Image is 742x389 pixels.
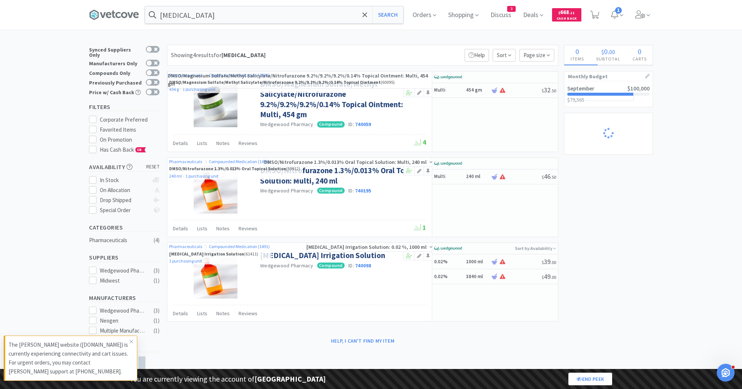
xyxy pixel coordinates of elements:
[100,176,149,185] div: In Stock
[169,244,203,249] a: Pharmaceuticals
[414,138,426,146] span: 4
[197,225,207,232] span: Lists
[590,48,626,55] div: .
[542,272,556,281] span: 49
[466,174,488,180] h6: 240 ml
[260,262,313,269] a: Wedgewood Pharmacy
[100,115,160,124] div: Corporate Preferred
[434,72,462,83] img: e40baf8987b14801afb1611fffac9ca4_8.png
[466,87,488,93] h6: 454 gm
[130,373,326,385] p: You are currently viewing the account of
[239,225,257,232] span: Reviews
[542,88,544,93] span: $
[326,334,399,347] button: Help, I can't find my item
[372,6,403,23] button: Search
[169,173,182,179] a: 240 ml
[542,86,556,94] span: 32
[434,174,464,180] h5: Multi
[590,55,626,62] h4: Subtotal
[317,121,345,127] span: Compound
[601,48,604,56] span: $
[558,9,575,16] span: 668
[466,259,488,265] h6: 1000 ml
[100,186,149,195] div: On Allocation
[306,244,432,250] span: [MEDICAL_DATA] Irrigation Solution: 0.02 %, 1000 ml
[609,48,615,56] span: 00
[173,140,188,146] span: Details
[317,263,345,268] span: Compound
[568,72,649,81] h1: Monthly Budget
[169,258,202,264] a: 1 purchasing unit
[100,125,160,134] div: Favorited Items
[493,49,516,62] span: Sort
[239,310,257,317] span: Reviews
[89,46,142,57] div: Synced Suppliers Only
[346,121,347,128] span: ·
[145,6,403,23] input: Search by item, sku, manufacturer, ingredient, size...
[169,251,244,257] strong: [MEDICAL_DATA] Irrigation Solution
[169,165,300,172] div: ( 59912 )
[315,121,316,128] span: ·
[209,244,270,249] a: Compounded Medication (1491)
[197,140,207,146] span: Lists
[173,310,188,317] span: Details
[317,188,345,194] span: Compound
[552,5,581,25] a: $668.11Cash Back
[89,89,142,95] div: Price w/ Cash Back
[100,135,160,144] div: On Promotion
[169,166,286,171] strong: DMSO/Nitrofurazone 1.3%/0.013% Oral Topical Solution
[216,140,230,146] span: Notes
[615,7,622,14] span: 1
[255,374,326,383] strong: [GEOGRAPHIC_DATA]
[414,223,426,232] span: 1
[89,60,142,66] div: Manufacturers Only
[260,79,424,119] a: DMSO/Magnesium Sulfate/Methyl Salicylate/Nitrofurazone 9.2%/9.2%/9.2%/0.14% Topical Ointment: Mul...
[355,121,371,128] span: 740059
[604,47,608,56] span: 0
[100,316,146,325] div: Neogen
[169,159,203,164] a: Pharmaceuticals
[348,262,371,269] span: ID:
[564,81,653,107] a: September$100,000$79,565
[434,259,464,265] h5: 0.02%
[9,340,129,376] p: The [PERSON_NAME] website ([DOMAIN_NAME]) is currently experiencing connectivity and cart issues....
[89,236,149,245] div: Pharmaceuticals
[567,96,584,103] span: $79,565
[194,250,237,299] img: 34732d921ab547a39fe1a4f55e6a8588_534136.jpeg
[348,187,371,194] span: ID:
[551,88,556,93] span: . 50
[260,187,313,194] a: Wedgewood Pharmacy
[194,165,237,214] img: dfaebbd2bccd435eabc35805b4a57b0d_499453.jpeg
[564,55,590,62] h4: Items
[575,47,579,56] span: 0
[168,72,428,87] span: DMSO/Magnesium Sulfate/Methyl Salicylate/Nitrofurazone 9.2%/9.2%/9.2%/0.14% Topical Ointment: Mul...
[542,260,544,265] span: $
[434,158,462,169] img: e40baf8987b14801afb1611fffac9ca4_8.png
[542,274,544,280] span: $
[100,266,146,275] div: Wedgewood Pharmacy
[515,243,556,254] p: Sort by: Availability
[100,276,146,285] div: Midwest
[260,121,313,128] a: Wedgewood Pharmacy
[89,79,142,85] div: Previously Purchased
[221,51,266,59] strong: [MEDICAL_DATA]
[542,257,556,266] span: 39
[542,174,544,180] span: $
[154,326,160,335] div: ( 1 )
[551,274,556,280] span: . 00
[89,103,160,111] h5: Filters
[626,55,653,62] h4: Carts
[216,310,230,317] span: Notes
[508,6,515,11] span: 3
[89,223,160,232] h5: Categories
[434,274,464,280] h5: 0.02%
[551,174,556,180] span: . 50
[216,225,230,232] span: Notes
[569,10,575,15] span: . 11
[487,12,514,19] a: Discuss3
[558,10,560,15] span: $
[154,236,160,245] div: ( 4 )
[346,187,347,194] span: ·
[154,276,160,285] div: ( 1 )
[315,187,316,194] span: ·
